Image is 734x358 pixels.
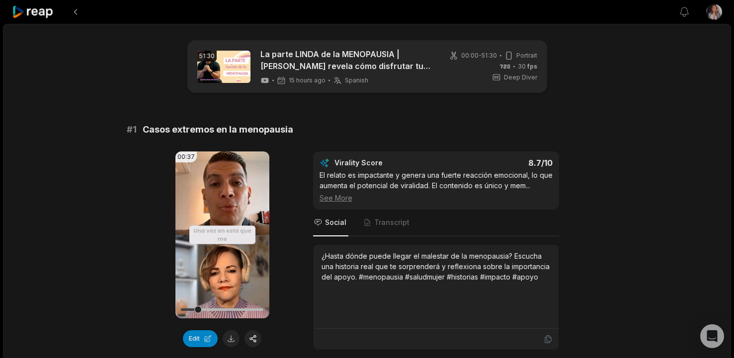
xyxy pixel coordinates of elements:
[374,217,409,227] span: Transcript
[320,170,553,203] div: El relato es impactante y genera una fuerte reacción emocional, lo que aumenta el potencial de vi...
[320,193,553,203] div: See More
[516,51,537,60] span: Portrait
[313,210,559,236] nav: Tabs
[700,324,724,348] div: Open Intercom Messenger
[325,217,346,227] span: Social
[345,76,368,84] span: Spanish
[461,51,497,60] span: 00:00 - 51:30
[289,76,326,84] span: 15 hours ago
[322,251,551,282] div: ¿Hasta dónde puede llegar el malestar de la menopausia? Escucha una historia real que te sorprend...
[175,151,269,318] video: Your browser does not support mp4 format.
[183,330,218,347] button: Edit
[446,158,553,168] div: 8.7 /10
[518,62,537,71] span: 30
[334,158,441,168] div: Virality Score
[127,123,137,137] span: # 1
[260,48,432,72] a: La parte LINDA de la MENOPAUSIA | [PERSON_NAME] revela cómo disfrutar tu sexualidad
[504,73,537,82] span: Deep Diver
[143,123,293,137] span: Casos extremos en la menopausia
[527,63,537,70] span: fps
